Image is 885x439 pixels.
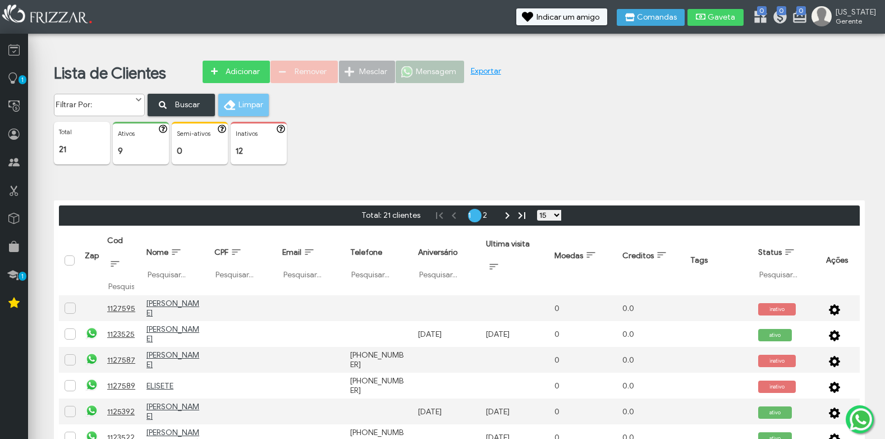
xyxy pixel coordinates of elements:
[772,9,783,27] a: 0
[617,347,685,373] td: 0.0
[350,248,382,257] span: Telefone
[758,406,792,419] span: ativo
[549,347,617,373] td: 0
[836,7,876,17] span: [US_STATE]
[203,61,270,83] button: Adicionar
[350,269,407,280] input: Pesquisar...
[236,130,282,138] p: Inativos
[758,355,796,367] span: inativo
[107,407,135,417] u: 1125392
[59,128,105,136] p: Total
[146,324,199,344] a: [PERSON_NAME]
[146,299,199,318] a: [PERSON_NAME]
[418,330,475,339] div: [DATE]
[350,376,407,395] div: [PHONE_NUMBER]
[486,239,530,249] span: Ultima visita
[168,96,207,113] span: Buscar
[214,269,271,280] input: Pesquisar...
[777,6,786,15] span: 0
[617,399,685,424] td: 0.0
[758,248,782,257] span: Status
[536,13,599,21] span: Indicar um amigo
[687,9,744,26] button: Gaveta
[146,248,168,257] span: Nome
[617,295,685,321] td: 0.0
[617,226,685,295] th: Creditos: activate to sort column ascending
[107,381,135,391] u: 1127589
[239,97,261,113] span: Limpar
[753,9,764,27] a: 0
[118,146,164,156] p: 9
[54,94,134,109] label: Filtrar Por:
[107,355,135,365] u: 1127587
[418,248,457,257] span: Aniversário
[79,226,102,295] th: Zap
[836,17,876,25] span: Gerente
[480,399,548,424] td: [DATE]
[758,329,792,341] span: ativo
[218,94,269,116] button: Limpar
[637,13,677,21] span: Comandas
[690,255,708,265] span: Tags
[350,350,407,369] div: [PHONE_NUMBER]
[549,373,617,399] td: 0
[549,226,617,295] th: Moedas: activate to sort column ascending
[102,226,141,295] th: Cod: activate to sort column ascending
[753,226,820,295] th: Status: activate to sort column ascending
[617,373,685,399] td: 0.0
[516,8,607,25] button: Indicar um amigo
[19,75,26,84] span: 1
[146,402,199,421] a: [PERSON_NAME]
[107,281,135,292] input: Pesquisar...
[758,381,796,393] span: inativo
[758,303,796,315] span: inativo
[483,209,496,222] a: Page 2
[274,125,290,136] button: ui-button
[146,350,199,369] a: [PERSON_NAME]
[277,226,345,295] th: Email: activate to sort column ascending
[146,269,203,280] input: Pesquisar...
[418,407,475,417] div: [DATE]
[826,403,843,420] button: ui-button
[480,226,548,295] th: Ultima visita: activate to sort column ascending
[549,321,617,347] td: 0
[834,351,835,368] span: ui-button
[412,226,480,295] th: Aniversário
[59,144,105,154] p: 21
[214,248,228,257] span: CPF
[847,406,874,433] img: whatsapp.png
[468,209,482,222] a: Page 1
[148,94,215,116] button: Buscar
[617,9,685,26] button: Comandas
[54,63,166,83] a: Lista de Clientes
[85,378,99,392] img: whatsapp.png
[834,300,835,317] span: ui-button
[85,404,99,418] img: whatsapp.png
[515,209,529,222] a: Última página
[59,205,860,226] div: Paginação
[796,6,806,15] span: 0
[146,381,173,391] a: ELISETE
[617,321,685,347] td: 0.0
[757,6,767,15] span: 0
[107,330,135,339] u: 1123525
[19,272,26,281] span: 1
[209,226,277,295] th: CPF: activate to sort column ascending
[177,146,223,156] p: 0
[826,351,843,368] button: ui-button
[282,248,301,257] span: Email
[811,6,879,29] a: [US_STATE] Gerente
[549,295,617,321] td: 0
[85,326,99,340] img: whatsapp.png
[826,300,843,317] button: ui-button
[345,226,412,295] th: Telefone
[792,9,803,27] a: 0
[107,236,123,245] span: Cod
[480,321,548,347] td: [DATE]
[107,304,135,313] u: 1127595
[826,255,848,265] span: Ações
[820,226,860,295] th: Ações
[418,269,475,280] input: Pesquisar...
